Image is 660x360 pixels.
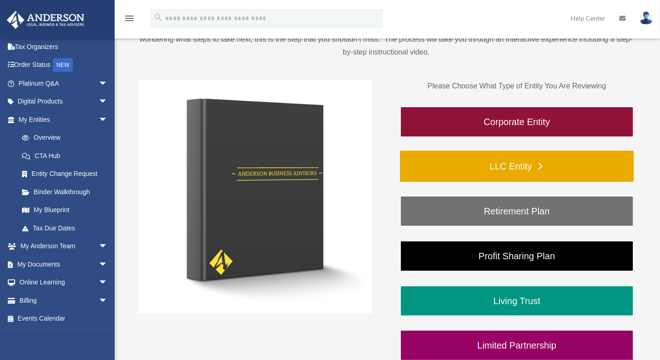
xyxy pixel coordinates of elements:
[6,74,122,93] a: Platinum Q&Aarrow_drop_down
[13,147,122,165] a: CTA Hub
[99,110,117,129] span: arrow_drop_down
[6,110,122,129] a: My Entitiesarrow_drop_down
[400,285,634,316] a: Living Trust
[13,183,117,201] a: Binder Walkthrough
[99,291,117,310] span: arrow_drop_down
[6,255,122,273] a: My Documentsarrow_drop_down
[6,273,122,292] a: Online Learningarrow_drop_down
[6,93,122,111] a: Digital Productsarrow_drop_down
[124,13,135,24] i: menu
[53,58,73,72] div: NEW
[99,255,117,274] span: arrow_drop_down
[99,237,117,256] span: arrow_drop_down
[153,12,163,22] i: search
[6,38,122,56] a: Tax Organizers
[639,11,653,25] img: User Pic
[400,151,634,182] a: LLC Entity
[99,74,117,93] span: arrow_drop_down
[99,93,117,111] span: arrow_drop_down
[6,291,122,310] a: Billingarrow_drop_down
[6,56,122,75] a: Order StatusNEW
[400,80,634,93] p: Please Choose What Type of Entity You Are Reviewing
[13,201,122,219] a: My Blueprint
[99,273,117,292] span: arrow_drop_down
[400,106,634,137] a: Corporate Entity
[6,237,122,256] a: My Anderson Teamarrow_drop_down
[124,16,135,24] a: menu
[400,196,634,227] a: Retirement Plan
[400,240,634,272] a: Profit Sharing Plan
[13,129,122,147] a: Overview
[6,310,122,328] a: Events Calendar
[13,165,122,183] a: Entity Change Request
[139,20,634,59] p: Congratulations on creating your new entity. Please follow the link below to gain exclusive acces...
[4,11,87,29] img: Anderson Advisors Platinum Portal
[13,219,122,237] a: Tax Due Dates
